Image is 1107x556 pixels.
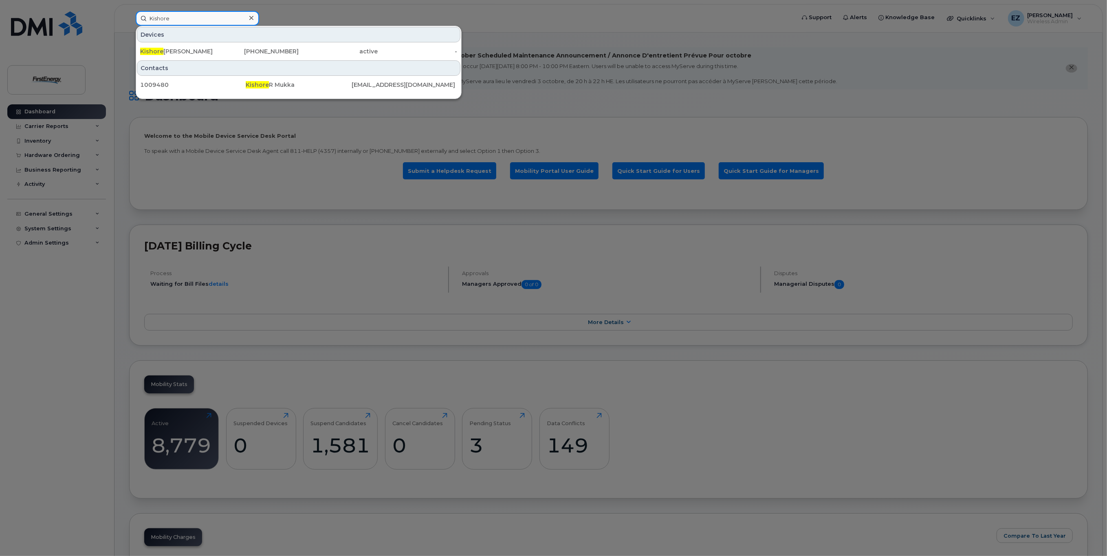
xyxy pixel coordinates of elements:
div: Devices [137,27,460,42]
iframe: Messenger Launcher [1072,521,1101,550]
div: [PHONE_NUMBER] [220,47,299,55]
div: - [378,47,458,55]
div: 1009480 [140,81,246,89]
div: [PERSON_NAME] [140,47,220,55]
a: 1009480KishoreR Mukka[EMAIL_ADDRESS][DOMAIN_NAME] [137,77,460,92]
span: Kishore [246,81,269,88]
a: Kishore[PERSON_NAME][PHONE_NUMBER]active- [137,44,460,59]
div: [EMAIL_ADDRESS][DOMAIN_NAME] [352,81,457,89]
div: Contacts [137,60,460,76]
div: R Mukka [246,81,351,89]
span: Kishore [140,48,163,55]
div: active [299,47,378,55]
